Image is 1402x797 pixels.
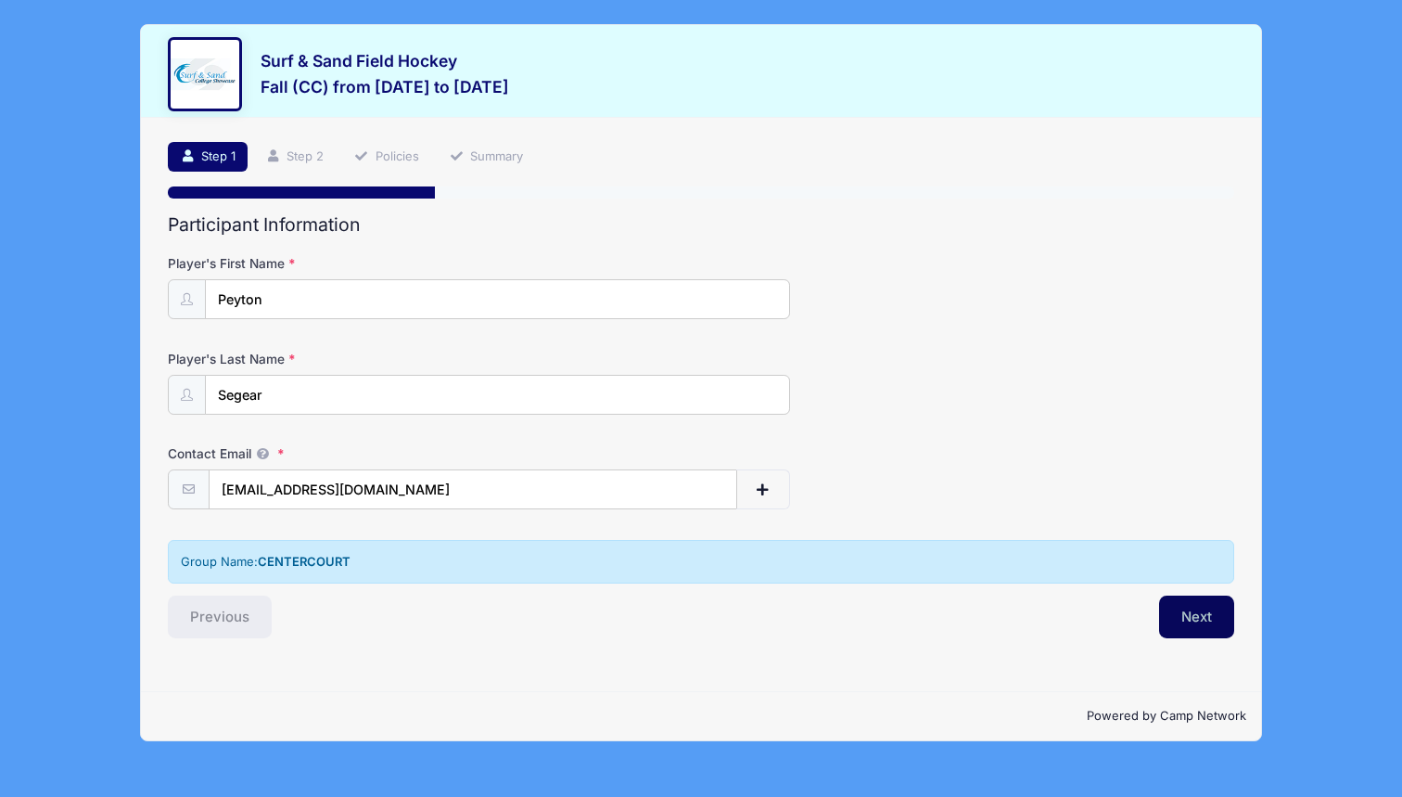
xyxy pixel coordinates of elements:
label: Contact Email [168,444,523,463]
strong: CENTERCOURT [258,554,350,569]
a: Step 2 [254,142,337,173]
input: Player's Last Name [205,375,790,415]
h3: Fall (CC) from [DATE] to [DATE] [261,77,509,96]
h2: Participant Information [168,214,1234,236]
button: Next [1159,596,1234,638]
label: Player's First Name [168,254,523,273]
h3: Surf & Sand Field Hockey [261,51,509,71]
input: Player's First Name [205,279,790,319]
div: Group Name: [168,540,1234,585]
a: Step 1 [168,142,248,173]
label: Player's Last Name [168,350,523,368]
p: Powered by Camp Network [156,707,1246,726]
a: Policies [342,142,431,173]
a: Summary [437,142,535,173]
input: email@email.com [209,469,737,509]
